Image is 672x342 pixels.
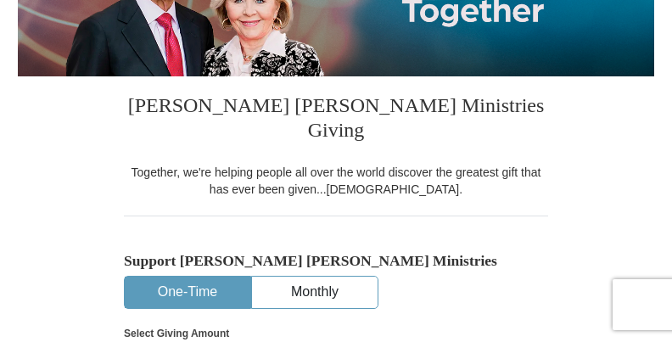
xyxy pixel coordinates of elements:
h5: Support [PERSON_NAME] [PERSON_NAME] Ministries [124,252,548,270]
h3: [PERSON_NAME] [PERSON_NAME] Ministries Giving [124,76,548,164]
button: Monthly [252,277,378,308]
button: One-Time [125,277,250,308]
strong: Select Giving Amount [124,328,229,339]
div: Together, we're helping people all over the world discover the greatest gift that has ever been g... [124,164,548,198]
